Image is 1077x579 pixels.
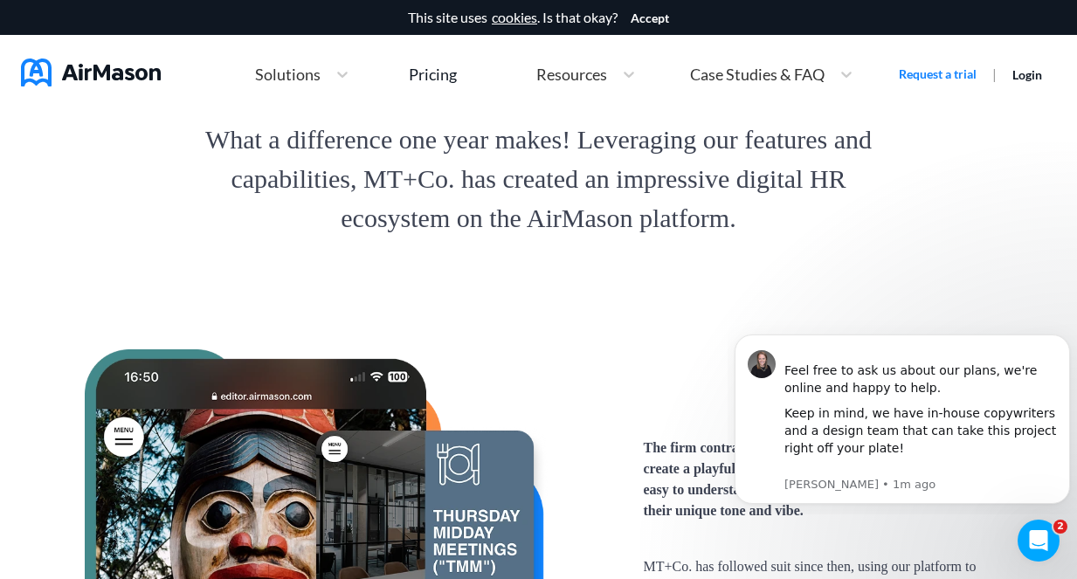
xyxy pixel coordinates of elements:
b: The firm contracted AirMason’s copy and design teams to create a playful and engaging handbook th... [644,438,993,521]
a: Request a trial [899,65,977,83]
span: What a difference one year makes! Leveraging our features and capabilities, MT+Co. has created an... [190,120,888,238]
span: Solutions [255,66,321,82]
span: | [992,65,997,82]
a: cookies [492,10,537,25]
div: Pricing [409,66,457,82]
a: Login [1012,67,1042,82]
img: AirMason Logo [21,59,161,86]
iframe: Intercom notifications message [728,319,1077,514]
span: 2 [1053,520,1067,534]
button: Accept cookies [631,11,669,25]
iframe: Intercom live chat [1018,520,1060,562]
span: Resources [536,66,607,82]
span: Case Studies & FAQ [690,66,825,82]
a: Pricing [409,59,457,90]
